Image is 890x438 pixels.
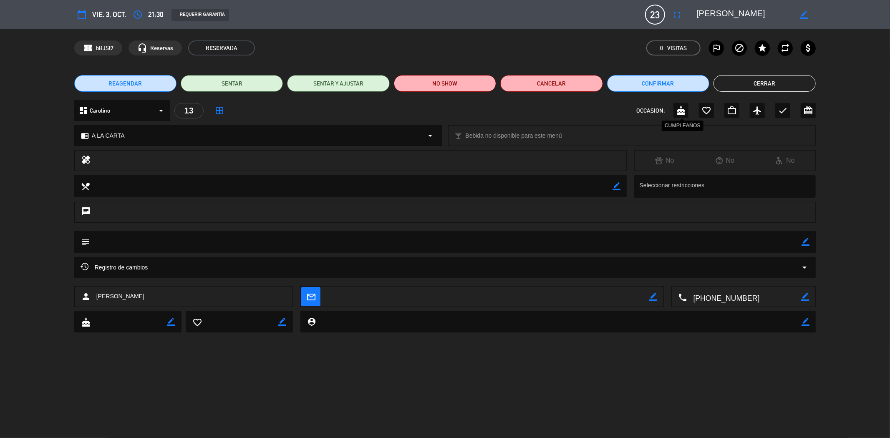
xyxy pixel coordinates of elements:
i: local_dining [81,181,90,191]
span: 21:30 [148,9,163,21]
div: No [695,155,755,166]
i: fullscreen [672,10,682,20]
i: person [81,292,91,302]
i: border_color [802,318,809,326]
i: border_color [802,238,809,246]
i: airplanemode_active [752,106,762,116]
i: outlined_flag [711,43,721,53]
span: RESERVADA [188,40,255,55]
i: border_color [800,11,808,19]
i: star [757,43,767,53]
button: Cerrar [714,75,816,92]
button: NO SHOW [394,75,496,92]
i: border_color [278,318,286,326]
button: SENTAR [181,75,283,92]
button: fullscreen [669,7,684,22]
i: border_all [214,106,224,116]
i: local_phone [678,292,687,302]
i: calendar_today [77,10,87,20]
span: 23 [645,5,665,25]
span: [PERSON_NAME] [96,292,144,301]
i: mail_outline [306,292,315,301]
em: Visitas [667,43,687,53]
i: local_bar [455,132,463,140]
i: border_color [801,293,809,301]
i: chat [81,206,91,218]
i: attach_money [803,43,813,53]
i: work_outline [727,106,737,116]
i: favorite_border [192,317,202,327]
i: dashboard [78,106,88,116]
i: cake [676,106,686,116]
i: repeat [780,43,790,53]
i: subject [81,237,90,247]
span: Carolino [90,106,110,116]
i: arrow_drop_down [799,262,809,272]
span: Registro de cambios [81,262,148,272]
i: arrow_drop_down [156,106,166,116]
div: No [755,155,815,166]
span: Reservas [150,43,173,53]
span: REAGENDAR [108,79,142,88]
span: bBJSt7 [96,43,113,53]
button: Cancelar [500,75,603,92]
button: access_time [130,7,145,22]
i: access_time [133,10,143,20]
span: confirmation_number [83,43,93,53]
i: favorite_border [701,106,711,116]
button: calendar_today [74,7,89,22]
i: block [734,43,744,53]
i: headset_mic [137,43,147,53]
span: A LA CARTA [92,131,125,141]
span: 0 [660,43,663,53]
span: vie. 3, oct. [92,9,126,21]
button: REAGENDAR [74,75,176,92]
i: healing [81,155,91,166]
div: REQUERIR GARANTÍA [171,9,229,21]
i: card_giftcard [803,106,813,116]
div: 13 [174,103,204,118]
div: CUMPLEAÑOS [662,121,703,131]
i: check [778,106,788,116]
i: person_pin [307,317,316,326]
span: OCCASION: [636,106,665,116]
i: cake [81,317,90,327]
i: border_color [649,293,657,301]
span: Bebida no disponible para este menú [466,131,562,141]
i: arrow_drop_down [426,131,436,141]
div: No [635,155,695,166]
button: Confirmar [607,75,709,92]
i: border_color [167,318,175,326]
button: SENTAR Y AJUSTAR [287,75,389,92]
i: border_color [613,182,620,190]
i: chrome_reader_mode [81,132,89,140]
